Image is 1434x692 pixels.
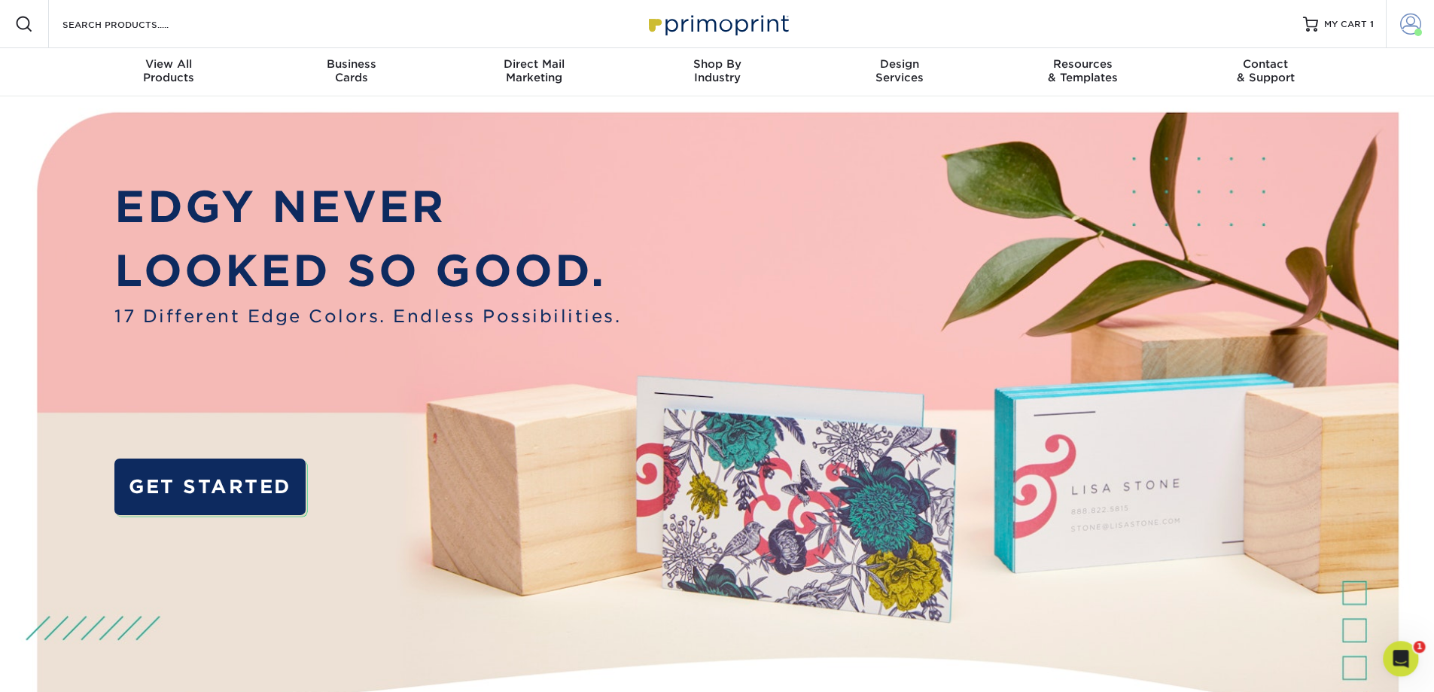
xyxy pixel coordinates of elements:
[260,57,443,84] div: Cards
[443,57,626,71] span: Direct Mail
[991,57,1174,71] span: Resources
[443,57,626,84] div: Marketing
[626,57,808,84] div: Industry
[78,57,260,84] div: Products
[991,48,1174,96] a: Resources& Templates
[260,57,443,71] span: Business
[1383,641,1419,677] iframe: Intercom live chat
[808,57,991,84] div: Services
[114,239,621,303] p: LOOKED SO GOOD.
[61,15,208,33] input: SEARCH PRODUCTS.....
[114,303,621,329] span: 17 Different Edge Colors. Endless Possibilities.
[1370,19,1374,29] span: 1
[808,57,991,71] span: Design
[626,57,808,71] span: Shop By
[1324,18,1367,31] span: MY CART
[443,48,626,96] a: Direct MailMarketing
[260,48,443,96] a: BusinessCards
[1174,48,1357,96] a: Contact& Support
[78,48,260,96] a: View AllProducts
[4,646,128,687] iframe: Google Customer Reviews
[1174,57,1357,84] div: & Support
[114,175,621,239] p: EDGY NEVER
[808,48,991,96] a: DesignServices
[626,48,808,96] a: Shop ByIndustry
[1414,641,1426,653] span: 1
[642,8,793,40] img: Primoprint
[1174,57,1357,71] span: Contact
[78,57,260,71] span: View All
[991,57,1174,84] div: & Templates
[114,459,305,515] a: GET STARTED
